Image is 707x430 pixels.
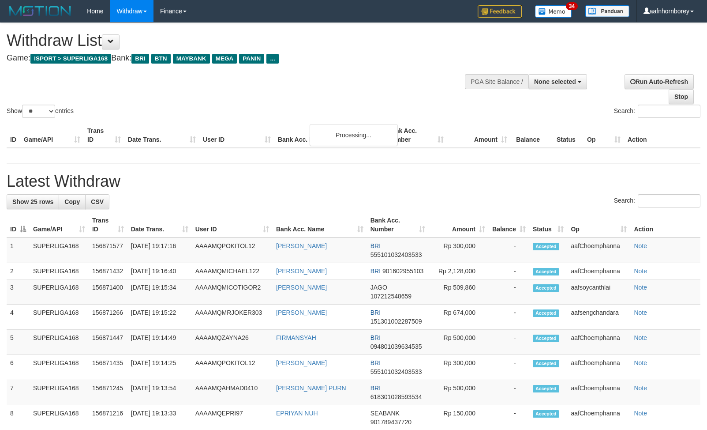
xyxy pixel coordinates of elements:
[7,355,30,380] td: 6
[370,293,411,300] span: Copy 107212548659 to clipboard
[566,2,578,10] span: 34
[489,305,529,330] td: -
[239,54,264,64] span: PANIN
[276,385,346,392] a: [PERSON_NAME] PURN
[7,4,74,18] img: MOTION_logo.png
[274,123,384,148] th: Bank Acc. Name
[370,268,381,275] span: BRI
[625,74,694,89] a: Run Auto-Refresh
[127,279,192,305] td: [DATE] 19:15:34
[20,123,84,148] th: Game/API
[89,263,127,279] td: 156871432
[370,419,411,426] span: Copy 901789437720 to clipboard
[429,238,489,263] td: Rp 300,000
[273,212,367,238] th: Bank Acc. Name: activate to sort column ascending
[30,279,89,305] td: SUPERLIGA168
[370,368,422,375] span: Copy 555101032403533 to clipboard
[7,238,30,263] td: 1
[478,5,522,18] img: Feedback.jpg
[429,330,489,355] td: Rp 500,000
[7,279,30,305] td: 3
[192,212,273,238] th: User ID: activate to sort column ascending
[12,198,53,205] span: Show 25 rows
[634,309,647,316] a: Note
[533,410,559,418] span: Accepted
[276,242,327,249] a: [PERSON_NAME]
[489,330,529,355] td: -
[638,194,700,207] input: Search:
[535,5,572,18] img: Button%20Memo.svg
[89,330,127,355] td: 156871447
[567,212,630,238] th: Op: activate to sort column ascending
[151,54,171,64] span: BTN
[127,305,192,330] td: [DATE] 19:15:22
[89,279,127,305] td: 156871400
[567,279,630,305] td: aafsoycanthlai
[192,355,273,380] td: AAAAMQPOKITOL12
[7,305,30,330] td: 4
[7,173,700,190] h1: Latest Withdraw
[310,124,398,146] div: Processing...
[529,212,568,238] th: Status: activate to sort column ascending
[276,309,327,316] a: [PERSON_NAME]
[567,355,630,380] td: aafChoemphanna
[370,359,381,366] span: BRI
[30,263,89,279] td: SUPERLIGA168
[429,305,489,330] td: Rp 674,000
[7,32,463,49] h1: Withdraw List
[84,123,124,148] th: Trans ID
[614,194,700,207] label: Search:
[192,238,273,263] td: AAAAMQPOKITOL12
[533,335,559,342] span: Accepted
[7,212,30,238] th: ID: activate to sort column descending
[30,212,89,238] th: Game/API: activate to sort column ascending
[614,105,700,118] label: Search:
[30,54,111,64] span: ISPORT > SUPERLIGA168
[382,268,423,275] span: Copy 901602955103 to clipboard
[127,355,192,380] td: [DATE] 19:14:25
[533,385,559,392] span: Accepted
[533,309,559,317] span: Accepted
[638,105,700,118] input: Search:
[7,105,74,118] label: Show entries
[534,78,576,85] span: None selected
[634,268,647,275] a: Note
[64,198,80,205] span: Copy
[528,74,587,89] button: None selected
[553,123,584,148] th: Status
[266,54,278,64] span: ...
[199,123,274,148] th: User ID
[127,263,192,279] td: [DATE] 19:16:40
[634,334,647,341] a: Note
[533,360,559,367] span: Accepted
[465,74,528,89] div: PGA Site Balance /
[192,380,273,405] td: AAAAMQAHMAD0410
[85,194,109,209] a: CSV
[447,123,511,148] th: Amount
[370,242,381,249] span: BRI
[429,212,489,238] th: Amount: activate to sort column ascending
[669,89,694,104] a: Stop
[567,263,630,279] td: aafChoemphanna
[429,279,489,305] td: Rp 509,860
[533,243,559,250] span: Accepted
[370,334,381,341] span: BRI
[7,123,20,148] th: ID
[429,355,489,380] td: Rp 300,000
[429,380,489,405] td: Rp 500,000
[584,123,624,148] th: Op
[429,263,489,279] td: Rp 2,128,000
[124,123,199,148] th: Date Trans.
[370,251,422,258] span: Copy 555101032403533 to clipboard
[7,194,59,209] a: Show 25 rows
[192,305,273,330] td: AAAAMQMRJOKER303
[489,212,529,238] th: Balance: activate to sort column ascending
[7,380,30,405] td: 7
[7,263,30,279] td: 2
[89,380,127,405] td: 156871245
[384,123,447,148] th: Bank Acc. Number
[370,309,381,316] span: BRI
[192,279,273,305] td: AAAAMQMICOTIGOR2
[127,330,192,355] td: [DATE] 19:14:49
[30,355,89,380] td: SUPERLIGA168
